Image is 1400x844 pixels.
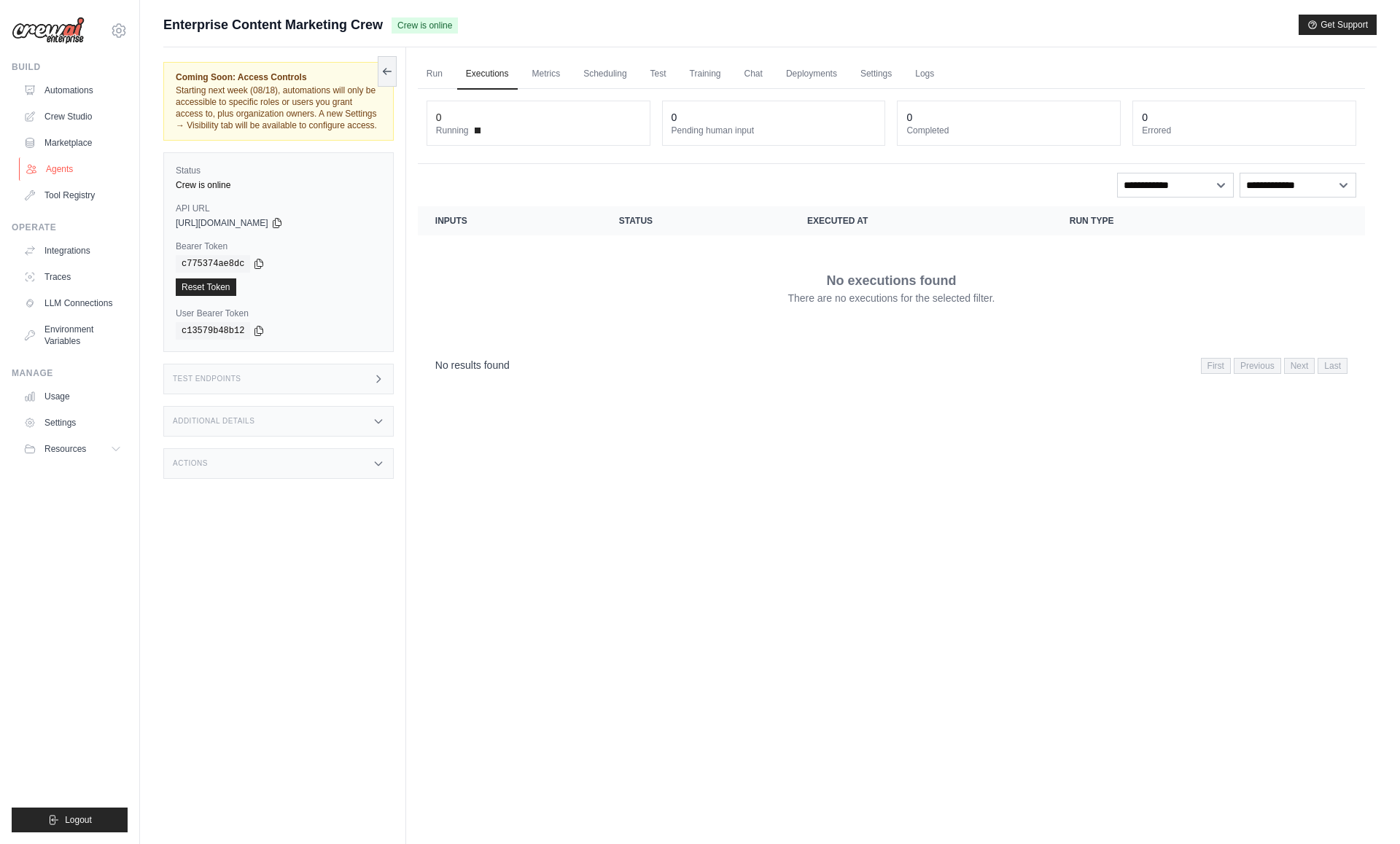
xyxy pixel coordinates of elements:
th: Run Type [1052,206,1269,235]
th: Inputs [418,206,602,235]
div: Build [12,61,128,73]
div: 0 [436,110,442,125]
div: Operate [12,222,128,233]
button: Logout [12,808,128,832]
span: Enterprise Content Marketing Crew [163,15,383,35]
h3: Test Endpoints [173,375,241,383]
label: Status [176,165,381,176]
p: There are no executions for the selected filter. [787,291,995,305]
a: Logs [906,59,943,90]
span: Resources [44,443,86,455]
a: Agents [19,157,129,181]
a: Metrics [524,59,569,90]
span: [URL][DOMAIN_NAME] [176,217,268,229]
div: Manage [12,367,128,379]
dt: Errored [1142,125,1347,136]
nav: Pagination [1201,358,1347,374]
section: Crew executions table [418,206,1365,383]
span: Starting next week (08/18), automations will only be accessible to specific roles or users you gr... [176,85,377,130]
a: Environment Variables [17,318,128,353]
th: Executed at [790,206,1052,235]
h3: Actions [173,459,208,468]
a: Scheduling [575,59,635,90]
label: API URL [176,203,381,214]
a: Settings [852,59,901,90]
nav: Pagination [418,346,1365,383]
a: Integrations [17,239,128,262]
a: Usage [17,385,128,408]
span: Coming Soon: Access Controls [176,71,381,83]
p: No results found [435,358,510,372]
th: Status [602,206,790,235]
div: 0 [672,110,677,125]
a: Automations [17,79,128,102]
a: Marketplace [17,131,128,155]
code: c775374ae8dc [176,255,250,273]
code: c13579b48b12 [176,322,250,340]
span: Last [1318,358,1347,374]
img: Logo [12,17,85,44]
a: Training [681,59,730,90]
span: Previous [1234,358,1281,374]
p: No executions found [826,270,956,291]
div: Crew is online [176,179,381,191]
a: Deployments [777,59,846,90]
a: Executions [457,59,518,90]
span: First [1201,358,1231,374]
dt: Completed [906,125,1111,136]
a: Test [642,59,675,90]
a: Traces [17,265,128,289]
a: Tool Registry [17,184,128,207]
a: Chat [736,59,771,90]
span: Logout [65,814,92,826]
span: Crew is online [392,17,458,34]
span: Next [1284,358,1315,374]
a: LLM Connections [17,292,128,315]
dt: Pending human input [672,125,876,136]
a: Run [418,59,451,90]
a: Crew Studio [17,105,128,128]
button: Resources [17,437,128,461]
label: User Bearer Token [176,308,381,319]
div: 0 [1142,110,1148,125]
span: Running [436,125,469,136]
label: Bearer Token [176,241,381,252]
a: Settings [17,411,128,434]
div: 0 [906,110,912,125]
button: Get Support [1299,15,1377,35]
h3: Additional Details [173,417,254,426]
a: Reset Token [176,278,236,296]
